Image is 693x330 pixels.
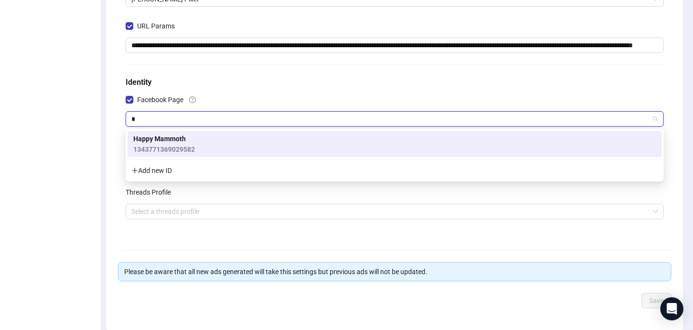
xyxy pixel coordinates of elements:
[128,131,662,157] div: Happy Mammoth
[126,77,664,88] h5: Identity
[133,133,195,144] span: Happy Mammoth
[642,293,671,308] button: Save
[660,297,683,320] div: Open Intercom Messenger
[124,266,665,277] div: Please be aware that all new ads generated will take this settings but previous ads will not be u...
[131,167,138,174] span: plus
[189,96,196,103] span: question-circle
[133,21,179,31] span: URL Params
[133,144,195,155] span: 1343771369029582
[128,161,662,180] div: plusAdd new ID
[126,185,177,200] label: Threads Profile
[133,94,187,105] span: Facebook Page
